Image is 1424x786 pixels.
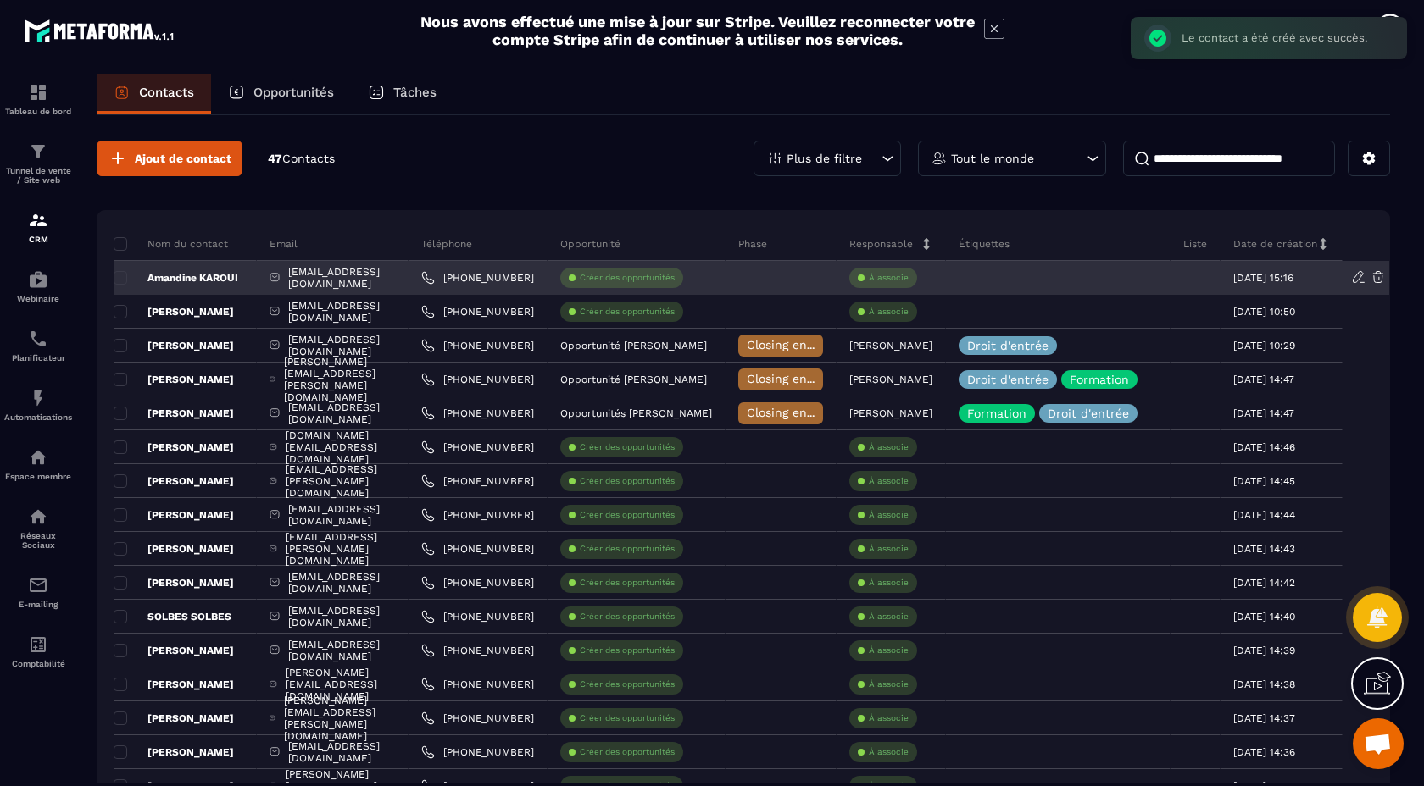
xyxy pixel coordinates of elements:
a: [PHONE_NUMBER] [421,373,534,386]
p: Planificateur [4,353,72,363]
a: [PHONE_NUMBER] [421,407,534,420]
p: [PERSON_NAME] [114,474,234,488]
p: [DATE] 14:46 [1233,441,1295,453]
a: automationsautomationsAutomatisations [4,375,72,435]
p: Date de création [1233,237,1317,251]
p: Nom du contact [114,237,228,251]
p: [DATE] 10:29 [1233,340,1295,351]
img: logo [24,15,176,46]
a: Opportunités [211,74,351,114]
p: Opportunité [560,237,620,251]
p: Créer des opportunités [580,645,675,656]
p: [PERSON_NAME] [114,373,234,386]
p: Phase [738,237,767,251]
p: À associe [869,645,909,656]
p: Créer des opportunités [580,577,675,589]
p: Opportunités [253,85,334,100]
p: Formation [1070,374,1129,385]
p: [PERSON_NAME] [114,339,234,352]
p: [DATE] 14:47 [1233,407,1294,419]
a: Contacts [97,74,211,114]
img: automations [28,447,48,468]
span: Contacts [282,152,335,165]
p: [DATE] 14:36 [1233,746,1295,758]
a: schedulerschedulerPlanificateur [4,316,72,375]
a: [PHONE_NUMBER] [421,576,534,589]
p: Opportunité [PERSON_NAME] [560,374,707,385]
p: À associe [869,543,909,555]
p: [PERSON_NAME] [114,678,234,691]
p: [PERSON_NAME] [849,340,932,351]
p: [DATE] 14:45 [1233,475,1295,487]
p: À associe [869,306,909,318]
a: [PHONE_NUMBER] [421,610,534,623]
p: [DATE] 10:50 [1233,306,1295,318]
p: Email [270,237,298,251]
p: Comptabilité [4,659,72,668]
p: [PERSON_NAME] [849,374,932,385]
p: [DATE] 14:38 [1233,678,1295,690]
p: Créer des opportunités [580,746,675,758]
a: [PHONE_NUMBER] [421,542,534,556]
a: Tâches [351,74,453,114]
p: [DATE] 14:37 [1233,712,1295,724]
p: 47 [268,151,335,167]
a: emailemailE-mailing [4,562,72,622]
p: À associe [869,509,909,521]
p: Amandine KAROUI [114,271,238,285]
p: Créer des opportunités [580,611,675,623]
p: Créer des opportunités [580,306,675,318]
a: [PHONE_NUMBER] [421,339,534,352]
a: [PHONE_NUMBER] [421,474,534,488]
a: accountantaccountantComptabilité [4,622,72,681]
p: [PERSON_NAME] [114,407,234,420]
p: Créer des opportunités [580,712,675,724]
p: Responsable [849,237,913,251]
button: Ajout de contact [97,141,242,176]
p: [PERSON_NAME] [114,644,234,657]
p: Droit d'entrée [1048,407,1129,419]
a: automationsautomationsEspace membre [4,435,72,494]
a: [PHONE_NUMBER] [421,745,534,759]
p: [PERSON_NAME] [114,576,234,589]
p: [PERSON_NAME] [849,407,932,419]
p: [PERSON_NAME] [114,745,234,759]
p: Espace membre [4,472,72,481]
a: formationformationTableau de bord [4,69,72,129]
p: À associe [869,611,909,623]
p: Créer des opportunités [580,543,675,555]
span: Closing en cours [747,406,843,419]
p: [DATE] 14:39 [1233,645,1295,656]
p: À associe [869,272,909,284]
p: [PERSON_NAME] [114,542,234,556]
p: Liste [1183,237,1207,251]
p: [PERSON_NAME] [114,440,234,454]
p: [PERSON_NAME] [114,508,234,522]
p: Droit d'entrée [967,374,1049,385]
a: Ouvrir le chat [1353,718,1404,769]
p: [DATE] 14:43 [1233,543,1295,555]
img: automations [28,388,48,408]
p: [PERSON_NAME] [114,711,234,725]
p: Tout le monde [951,152,1034,164]
p: [DATE] 15:16 [1233,272,1293,284]
p: [DATE] 14:42 [1233,577,1295,589]
a: [PHONE_NUMBER] [421,440,534,454]
img: formation [28,82,48,102]
p: Automatisations [4,412,72,422]
p: Droit d'entrée [967,340,1049,351]
p: À associe [869,678,909,690]
p: Plus de filtre [787,152,862,164]
p: Téléphone [421,237,472,251]
p: À associe [869,441,909,453]
img: scheduler [28,329,48,349]
p: [PERSON_NAME] [114,305,234,318]
p: Créer des opportunités [580,441,675,453]
p: E-mailing [4,600,72,609]
p: Créer des opportunités [580,272,675,284]
a: formationformationCRM [4,197,72,257]
a: [PHONE_NUMBER] [421,644,534,657]
p: Créer des opportunités [580,678,675,690]
img: formation [28,210,48,230]
a: [PHONE_NUMBER] [421,508,534,522]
